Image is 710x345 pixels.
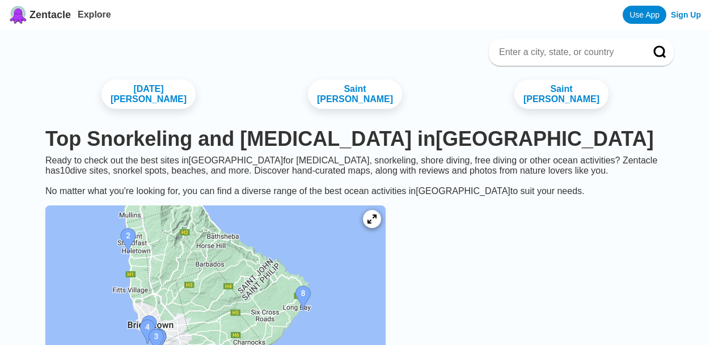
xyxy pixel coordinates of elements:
[102,79,196,109] a: [DATE][PERSON_NAME]
[78,10,111,19] a: Explore
[671,10,701,19] a: Sign Up
[9,6,27,24] img: Zentacle logo
[308,79,402,109] a: Saint [PERSON_NAME]
[498,47,637,58] input: Enter a city, state, or country
[9,6,71,24] a: Zentacle logoZentacle
[45,127,665,151] h1: Top Snorkeling and [MEDICAL_DATA] in [GEOGRAPHIC_DATA]
[514,79,608,109] a: Saint [PERSON_NAME]
[36,155,674,196] div: Ready to check out the best sites in [GEOGRAPHIC_DATA] for [MEDICAL_DATA], snorkeling, shore divi...
[29,9,71,21] span: Zentacle
[623,6,666,24] a: Use App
